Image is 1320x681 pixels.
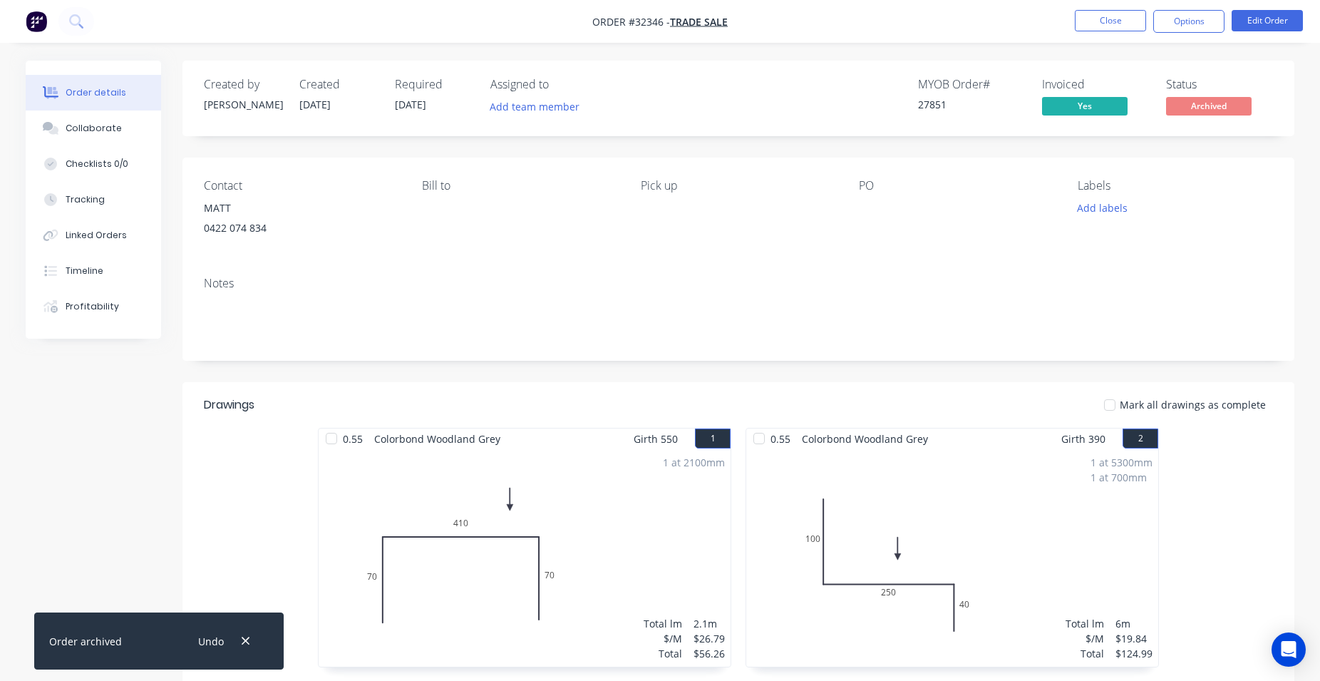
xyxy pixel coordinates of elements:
[395,98,426,111] span: [DATE]
[1090,470,1153,485] div: 1 at 700mm
[26,182,161,217] button: Tracking
[66,265,103,277] div: Timeline
[1115,646,1153,661] div: $124.99
[299,78,378,91] div: Created
[483,97,587,116] button: Add team member
[26,11,47,32] img: Factory
[1123,429,1158,449] button: 2
[1069,198,1135,217] button: Add labels
[66,86,126,99] div: Order details
[1153,10,1224,33] button: Options
[490,97,587,116] button: Add team member
[1042,97,1128,115] span: Yes
[1120,397,1266,412] span: Mark all drawings as complete
[26,146,161,182] button: Checklists 0/0
[1232,10,1303,31] button: Edit Order
[66,158,128,170] div: Checklists 0/0
[1166,78,1273,91] div: Status
[796,429,934,449] span: Colorbond Woodland Grey
[26,75,161,111] button: Order details
[644,631,682,646] div: $/M
[693,616,725,631] div: 2.1m
[319,449,731,667] div: 070410701 at 2100mmTotal lm$/MTotal2.1m$26.79$56.26
[670,15,728,29] a: TRADE SALE
[26,217,161,253] button: Linked Orders
[663,455,725,470] div: 1 at 2100mm
[204,179,399,193] div: Contact
[1066,616,1104,631] div: Total lm
[1075,10,1146,31] button: Close
[26,253,161,289] button: Timeline
[26,111,161,146] button: Collaborate
[490,78,633,91] div: Assigned to
[66,229,127,242] div: Linked Orders
[204,198,399,218] div: MATT
[1066,631,1104,646] div: $/M
[337,429,368,449] span: 0.55
[204,218,399,238] div: 0422 074 834
[1066,646,1104,661] div: Total
[746,449,1158,667] div: 0100250401 at 5300mm1 at 700mmTotal lm$/MTotal6m$19.84$124.99
[66,193,105,206] div: Tracking
[644,646,682,661] div: Total
[918,78,1025,91] div: MYOB Order #
[1115,631,1153,646] div: $19.84
[204,78,282,91] div: Created by
[204,277,1273,290] div: Notes
[1042,78,1149,91] div: Invoiced
[1090,455,1153,470] div: 1 at 5300mm
[1272,633,1306,667] div: Open Intercom Messenger
[422,179,617,193] div: Bill to
[66,122,122,135] div: Collaborate
[204,396,254,414] div: Drawings
[859,179,1054,193] div: PO
[592,15,670,29] span: Order #32346 -
[918,97,1025,112] div: 27851
[204,97,282,112] div: [PERSON_NAME]
[49,634,122,649] div: Order archived
[693,631,725,646] div: $26.79
[695,429,731,449] button: 1
[634,429,678,449] span: Girth 550
[1115,616,1153,631] div: 6m
[66,300,119,313] div: Profitability
[644,616,682,631] div: Total lm
[204,198,399,244] div: MATT0422 074 834
[190,632,231,651] button: Undo
[26,289,161,324] button: Profitability
[395,78,473,91] div: Required
[641,179,836,193] div: Pick up
[765,429,796,449] span: 0.55
[1078,179,1273,193] div: Labels
[1166,97,1252,115] span: Archived
[1061,429,1105,449] span: Girth 390
[368,429,506,449] span: Colorbond Woodland Grey
[693,646,725,661] div: $56.26
[299,98,331,111] span: [DATE]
